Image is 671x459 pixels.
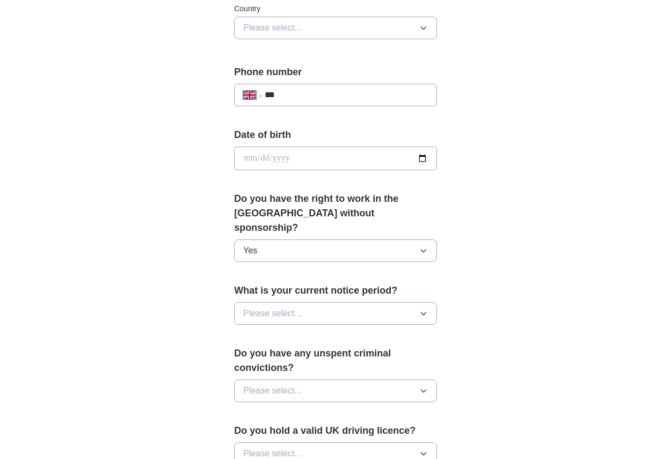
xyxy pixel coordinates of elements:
[243,244,257,257] span: Yes
[243,307,302,320] span: Please select...
[234,17,437,39] button: Please select...
[234,3,437,14] label: Country
[234,65,437,79] label: Phone number
[243,21,302,34] span: Please select...
[234,346,437,375] label: Do you have any unspent criminal convictions?
[234,424,437,438] label: Do you hold a valid UK driving licence?
[234,128,437,142] label: Date of birth
[243,384,302,397] span: Please select...
[234,302,437,325] button: Please select...
[234,239,437,262] button: Yes
[234,283,437,298] label: What is your current notice period?
[234,380,437,402] button: Please select...
[234,192,437,235] label: Do you have the right to work in the [GEOGRAPHIC_DATA] without sponsorship?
